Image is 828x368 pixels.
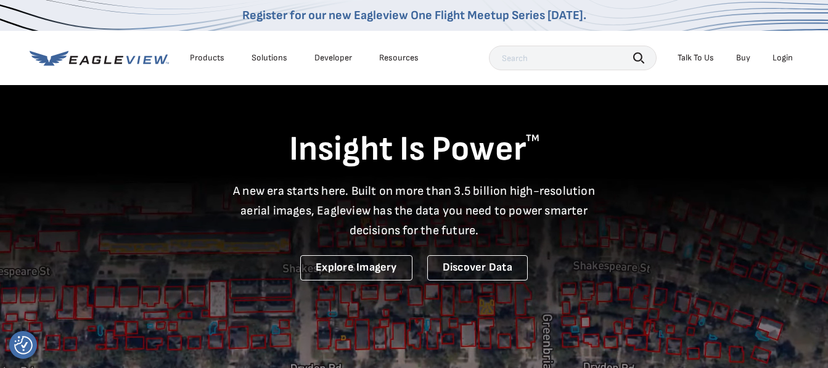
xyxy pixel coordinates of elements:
a: Explore Imagery [300,255,412,280]
img: Revisit consent button [14,336,33,354]
div: Login [773,52,793,63]
input: Search [489,46,657,70]
h1: Insight Is Power [30,128,799,171]
a: Developer [314,52,352,63]
button: Consent Preferences [14,336,33,354]
sup: TM [526,133,539,144]
div: Resources [379,52,419,63]
a: Buy [736,52,750,63]
div: Talk To Us [678,52,714,63]
div: Products [190,52,224,63]
a: Register for our new Eagleview One Flight Meetup Series [DATE]. [242,8,586,23]
div: Solutions [252,52,287,63]
p: A new era starts here. Built on more than 3.5 billion high-resolution aerial images, Eagleview ha... [226,181,603,240]
a: Discover Data [427,255,528,280]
